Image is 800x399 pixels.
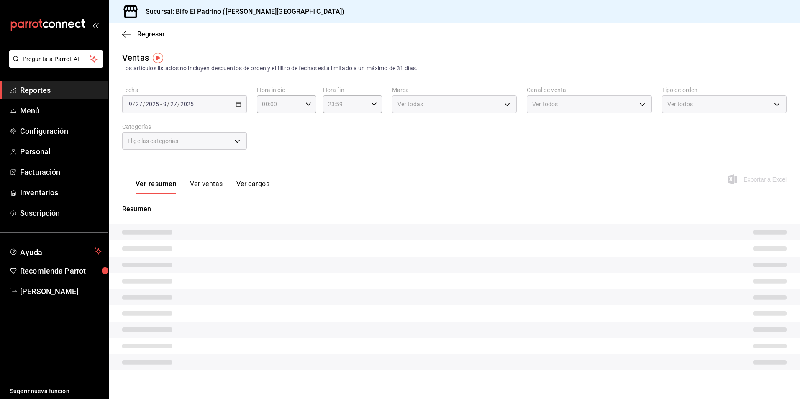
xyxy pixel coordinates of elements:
span: Personal [20,146,102,157]
span: Menú [20,105,102,116]
span: Ver todos [532,100,558,108]
button: Ver cargos [236,180,270,194]
span: Ayuda [20,246,91,256]
span: Configuración [20,125,102,137]
span: Recomienda Parrot [20,265,102,276]
div: Los artículos listados no incluyen descuentos de orden y el filtro de fechas está limitado a un m... [122,64,787,73]
span: Regresar [137,30,165,38]
label: Hora inicio [257,87,316,93]
button: Regresar [122,30,165,38]
input: ---- [145,101,159,107]
span: Elige las categorías [128,137,179,145]
span: Ver todos [667,100,693,108]
button: Ver ventas [190,180,223,194]
label: Marca [392,87,517,93]
span: / [167,101,169,107]
input: -- [135,101,143,107]
span: [PERSON_NAME] [20,286,102,297]
button: Ver resumen [136,180,177,194]
label: Canal de venta [527,87,651,93]
label: Hora fin [323,87,382,93]
span: - [160,101,162,107]
input: -- [170,101,177,107]
span: Ver todas [397,100,423,108]
input: ---- [180,101,194,107]
button: open_drawer_menu [92,22,99,28]
span: / [143,101,145,107]
button: Pregunta a Parrot AI [9,50,103,68]
div: navigation tabs [136,180,269,194]
label: Categorías [122,124,247,130]
label: Tipo de orden [662,87,787,93]
span: / [177,101,180,107]
span: Suscripción [20,207,102,219]
img: Tooltip marker [153,53,163,63]
span: Pregunta a Parrot AI [23,55,90,64]
input: -- [163,101,167,107]
span: Facturación [20,166,102,178]
a: Pregunta a Parrot AI [6,61,103,69]
label: Fecha [122,87,247,93]
span: Reportes [20,84,102,96]
h3: Sucursal: Bife El Padrino ([PERSON_NAME][GEOGRAPHIC_DATA]) [139,7,345,17]
p: Resumen [122,204,787,214]
div: Ventas [122,51,149,64]
span: Inventarios [20,187,102,198]
span: Sugerir nueva función [10,387,102,396]
span: / [133,101,135,107]
input: -- [128,101,133,107]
